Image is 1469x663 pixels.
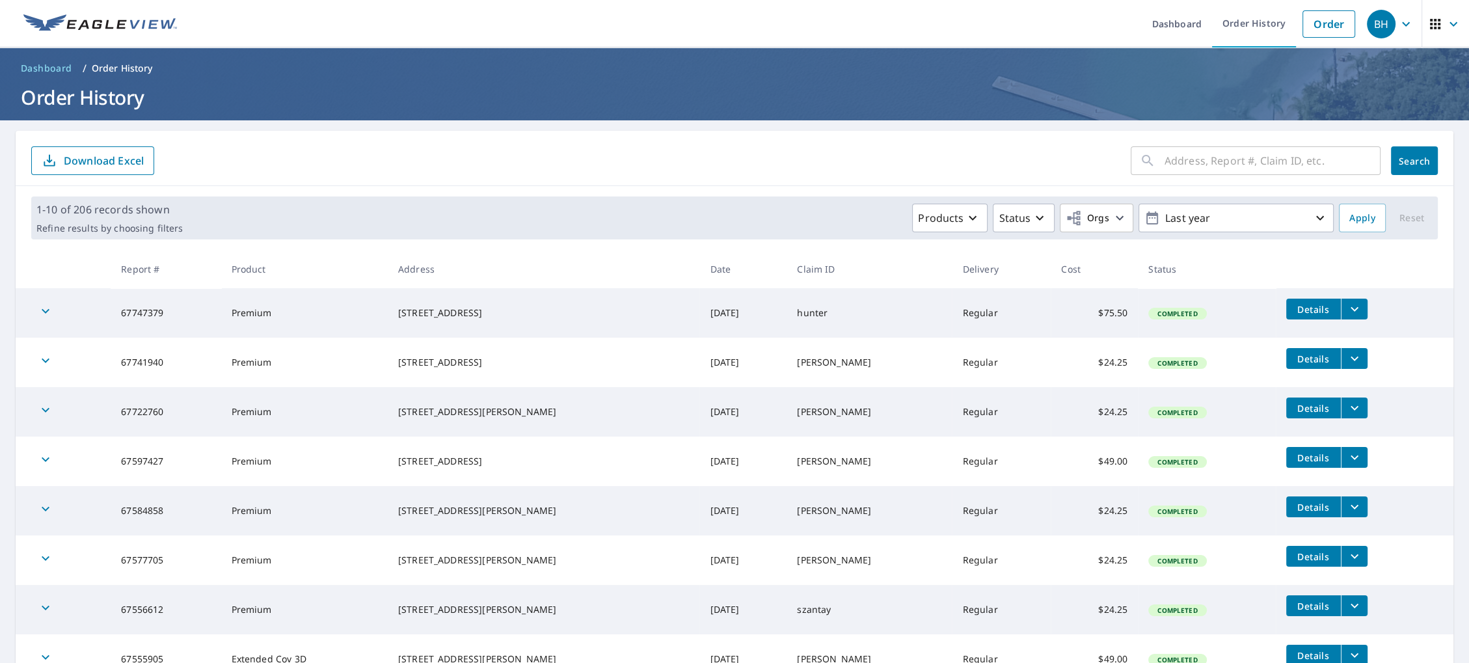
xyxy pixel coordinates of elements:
[83,61,87,76] li: /
[1286,496,1341,517] button: detailsBtn-67584858
[1341,398,1368,418] button: filesDropdownBtn-67722760
[398,554,689,567] div: [STREET_ADDRESS][PERSON_NAME]
[111,535,221,585] td: 67577705
[36,223,183,234] p: Refine results by choosing filters
[111,387,221,437] td: 67722760
[398,603,689,616] div: [STREET_ADDRESS][PERSON_NAME]
[221,338,388,387] td: Premium
[1286,398,1341,418] button: detailsBtn-67722760
[221,585,388,634] td: Premium
[1150,556,1205,565] span: Completed
[1286,299,1341,319] button: detailsBtn-67747379
[398,455,689,468] div: [STREET_ADDRESS]
[787,486,952,535] td: [PERSON_NAME]
[1051,585,1138,634] td: $24.25
[1341,299,1368,319] button: filesDropdownBtn-67747379
[388,250,699,288] th: Address
[912,204,988,232] button: Products
[1294,649,1333,662] span: Details
[1294,452,1333,464] span: Details
[1150,457,1205,467] span: Completed
[952,486,1051,535] td: Regular
[1051,535,1138,585] td: $24.25
[1349,210,1375,226] span: Apply
[699,338,787,387] td: [DATE]
[1294,600,1333,612] span: Details
[111,250,221,288] th: Report #
[221,288,388,338] td: Premium
[999,210,1031,226] p: Status
[1294,402,1333,414] span: Details
[1150,408,1205,417] span: Completed
[21,62,72,75] span: Dashboard
[1286,348,1341,369] button: detailsBtn-67741940
[787,338,952,387] td: [PERSON_NAME]
[1286,595,1341,616] button: detailsBtn-67556612
[92,62,153,75] p: Order History
[398,504,689,517] div: [STREET_ADDRESS][PERSON_NAME]
[111,585,221,634] td: 67556612
[1051,288,1138,338] td: $75.50
[31,146,154,175] button: Download Excel
[1339,204,1386,232] button: Apply
[1294,501,1333,513] span: Details
[221,437,388,486] td: Premium
[1160,207,1312,230] p: Last year
[1051,387,1138,437] td: $24.25
[1286,546,1341,567] button: detailsBtn-67577705
[1051,437,1138,486] td: $49.00
[1294,353,1333,365] span: Details
[1051,250,1138,288] th: Cost
[221,535,388,585] td: Premium
[111,486,221,535] td: 67584858
[221,387,388,437] td: Premium
[952,338,1051,387] td: Regular
[1302,10,1355,38] a: Order
[787,535,952,585] td: [PERSON_NAME]
[1150,309,1205,318] span: Completed
[1341,595,1368,616] button: filesDropdownBtn-67556612
[787,585,952,634] td: szantay
[16,58,77,79] a: Dashboard
[1150,606,1205,615] span: Completed
[1060,204,1133,232] button: Orgs
[699,250,787,288] th: Date
[952,387,1051,437] td: Regular
[952,250,1051,288] th: Delivery
[1341,348,1368,369] button: filesDropdownBtn-67741940
[36,202,183,217] p: 1-10 of 206 records shown
[787,387,952,437] td: [PERSON_NAME]
[398,356,689,369] div: [STREET_ADDRESS]
[1066,210,1109,226] span: Orgs
[16,84,1453,111] h1: Order History
[1294,303,1333,316] span: Details
[952,535,1051,585] td: Regular
[1294,550,1333,563] span: Details
[16,58,1453,79] nav: breadcrumb
[699,585,787,634] td: [DATE]
[1051,338,1138,387] td: $24.25
[1051,486,1138,535] td: $24.25
[221,250,388,288] th: Product
[64,154,144,168] p: Download Excel
[1341,496,1368,517] button: filesDropdownBtn-67584858
[699,535,787,585] td: [DATE]
[918,210,964,226] p: Products
[952,288,1051,338] td: Regular
[1286,447,1341,468] button: detailsBtn-67597427
[398,405,689,418] div: [STREET_ADDRESS][PERSON_NAME]
[1150,507,1205,516] span: Completed
[221,486,388,535] td: Premium
[398,306,689,319] div: [STREET_ADDRESS]
[787,288,952,338] td: hunter
[111,437,221,486] td: 67597427
[111,288,221,338] td: 67747379
[699,437,787,486] td: [DATE]
[699,288,787,338] td: [DATE]
[699,387,787,437] td: [DATE]
[1341,546,1368,567] button: filesDropdownBtn-67577705
[952,437,1051,486] td: Regular
[1391,146,1438,175] button: Search
[993,204,1055,232] button: Status
[1138,250,1275,288] th: Status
